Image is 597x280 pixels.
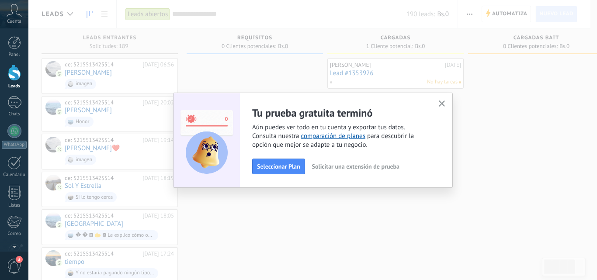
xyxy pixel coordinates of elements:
div: Leads [2,83,27,89]
h2: Tu prueba gratuita terminó [252,106,428,120]
div: Correo [2,231,27,237]
a: comparación de planes [301,132,365,140]
span: Solicitar una extensión de prueba [312,163,399,169]
span: 3 [16,256,23,263]
div: Chats [2,111,27,117]
span: Seleccionar Plan [257,163,300,169]
div: Listas [2,203,27,208]
div: WhatsApp [2,141,27,149]
button: Solicitar una extensión de prueba [308,160,403,173]
div: Calendario [2,172,27,178]
span: Cuenta [7,19,21,24]
div: Panel [2,52,27,58]
span: Aún puedes ver todo en tu cuenta y exportar tus datos. Consulta nuestra para descubrir la opción ... [252,123,428,149]
button: Seleccionar Plan [252,159,305,174]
